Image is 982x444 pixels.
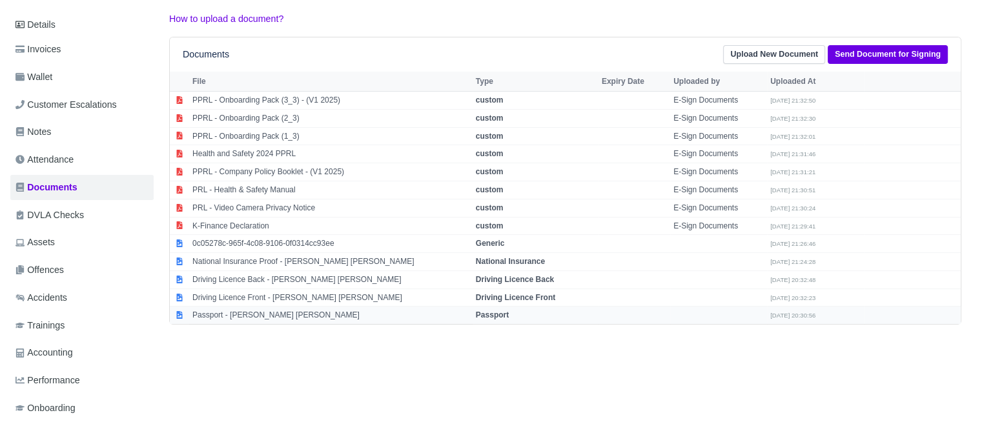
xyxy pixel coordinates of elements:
[15,345,73,360] span: Accounting
[183,49,229,60] h6: Documents
[476,239,505,248] strong: Generic
[189,181,473,199] td: PRL - Health & Safety Manual
[15,42,61,57] span: Invoices
[189,163,473,181] td: PPRL - Company Policy Booklet - (V1 2025)
[770,133,815,140] small: [DATE] 21:32:01
[10,13,154,37] a: Details
[770,205,815,212] small: [DATE] 21:30:24
[770,294,815,301] small: [DATE] 20:32:23
[767,72,864,91] th: Uploaded At
[770,312,815,319] small: [DATE] 20:30:56
[828,45,948,64] a: Send Document for Signing
[189,145,473,163] td: Health and Safety 2024 PPRL
[476,257,545,266] strong: National Insurance
[189,270,473,288] td: Driving Licence Back - [PERSON_NAME] [PERSON_NAME]
[770,258,815,265] small: [DATE] 21:24:28
[10,313,154,338] a: Trainings
[10,230,154,255] a: Assets
[189,199,473,217] td: PRL - Video Camera Privacy Notice
[10,340,154,365] a: Accounting
[10,119,154,145] a: Notes
[189,217,473,235] td: K-Finance Declaration
[670,145,767,163] td: E-Sign Documents
[917,382,982,444] iframe: Chat Widget
[476,275,554,284] strong: Driving Licence Back
[770,187,815,194] small: [DATE] 21:30:51
[723,45,825,64] a: Upload New Document
[15,373,80,388] span: Performance
[189,127,473,145] td: PPRL - Onboarding Pack (1_3)
[189,307,473,324] td: Passport - [PERSON_NAME] [PERSON_NAME]
[10,396,154,421] a: Onboarding
[15,125,51,139] span: Notes
[189,109,473,127] td: PPRL - Onboarding Pack (2_3)
[10,285,154,310] a: Accidents
[15,152,74,167] span: Attendance
[15,401,76,416] span: Onboarding
[15,97,117,112] span: Customer Escalations
[476,149,504,158] strong: custom
[15,70,52,85] span: Wallet
[10,368,154,393] a: Performance
[770,223,815,230] small: [DATE] 21:29:41
[670,109,767,127] td: E-Sign Documents
[770,150,815,157] small: [DATE] 21:31:46
[15,180,77,195] span: Documents
[15,208,84,223] span: DVLA Checks
[10,175,154,200] a: Documents
[10,65,154,90] a: Wallet
[189,235,473,253] td: 0c05278c-965f-4c08-9106-0f0314cc93ee
[476,221,504,230] strong: custom
[670,163,767,181] td: E-Sign Documents
[10,37,154,62] a: Invoices
[10,257,154,283] a: Offences
[670,217,767,235] td: E-Sign Documents
[476,167,504,176] strong: custom
[770,115,815,122] small: [DATE] 21:32:30
[476,310,509,319] strong: Passport
[189,253,473,271] td: National Insurance Proof - [PERSON_NAME] [PERSON_NAME]
[476,114,504,123] strong: custom
[476,203,504,212] strong: custom
[10,147,154,172] a: Attendance
[15,318,65,333] span: Trainings
[473,72,598,91] th: Type
[770,168,815,176] small: [DATE] 21:31:21
[476,96,504,105] strong: custom
[670,181,767,199] td: E-Sign Documents
[169,14,283,24] a: How to upload a document?
[15,290,67,305] span: Accidents
[15,263,64,277] span: Offences
[598,72,670,91] th: Expiry Date
[10,92,154,117] a: Customer Escalations
[770,97,815,104] small: [DATE] 21:32:50
[476,132,504,141] strong: custom
[670,127,767,145] td: E-Sign Documents
[15,235,55,250] span: Assets
[10,203,154,228] a: DVLA Checks
[670,72,767,91] th: Uploaded by
[670,199,767,217] td: E-Sign Documents
[476,185,504,194] strong: custom
[189,72,473,91] th: File
[476,293,555,302] strong: Driving Licence Front
[770,276,815,283] small: [DATE] 20:32:48
[670,91,767,109] td: E-Sign Documents
[770,240,815,247] small: [DATE] 21:26:46
[189,288,473,307] td: Driving Licence Front - [PERSON_NAME] [PERSON_NAME]
[189,91,473,109] td: PPRL - Onboarding Pack (3_3) - (V1 2025)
